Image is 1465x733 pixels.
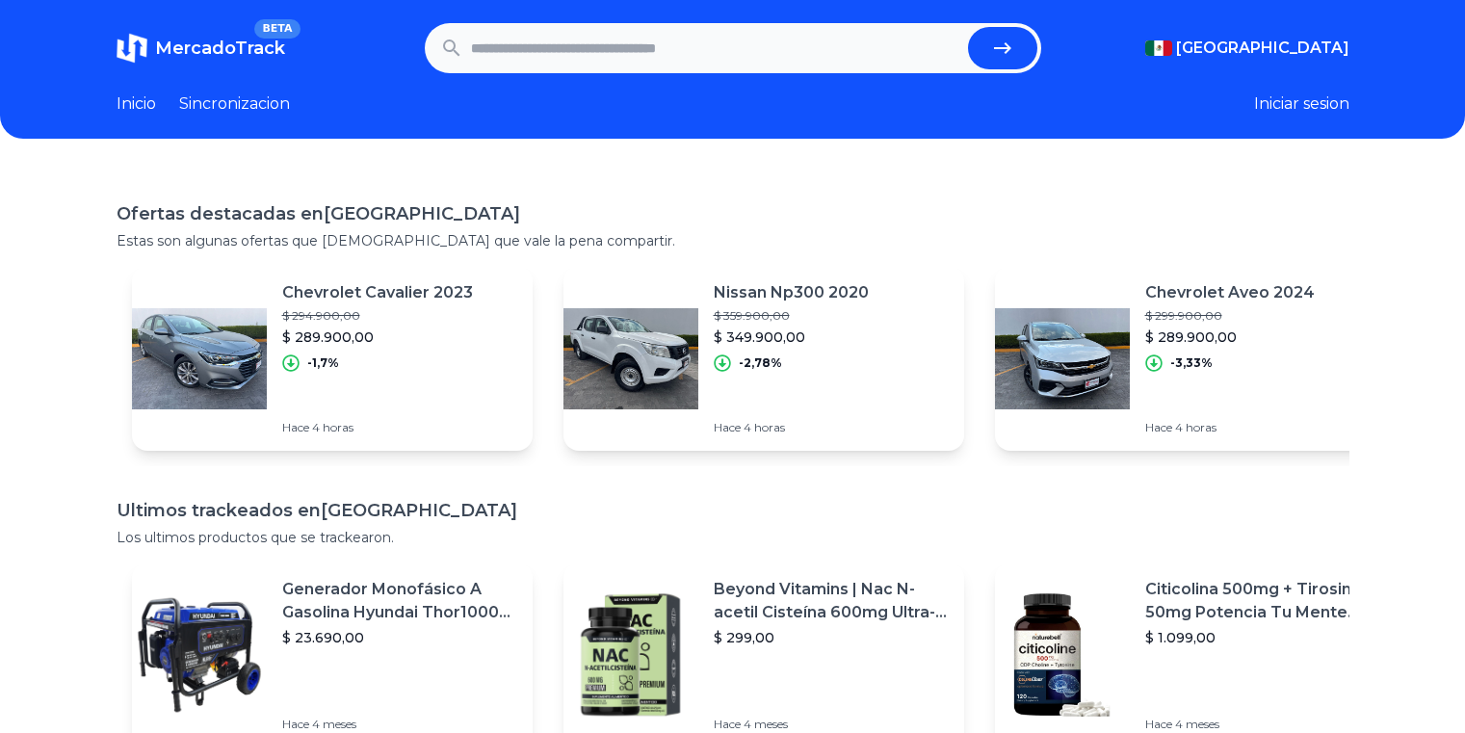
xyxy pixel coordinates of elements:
[117,200,1349,227] h1: Ofertas destacadas en [GEOGRAPHIC_DATA]
[117,231,1349,250] p: Estas son algunas ofertas que [DEMOGRAPHIC_DATA] que vale la pena compartir.
[1145,37,1349,60] button: [GEOGRAPHIC_DATA]
[1145,327,1315,347] p: $ 289.900,00
[117,528,1349,547] p: Los ultimos productos que se trackearon.
[282,420,473,435] p: Hace 4 horas
[1145,717,1380,732] p: Hace 4 meses
[179,92,290,116] a: Sincronizacion
[714,327,869,347] p: $ 349.900,00
[282,308,473,324] p: $ 294.900,00
[714,578,949,624] p: Beyond Vitamins | Nac N-acetil Cisteína 600mg Ultra-premium Con Inulina De Agave (prebiótico Natu...
[282,327,473,347] p: $ 289.900,00
[563,588,698,722] img: Featured image
[1254,92,1349,116] button: Iniciar sesion
[117,33,147,64] img: MercadoTrack
[995,588,1130,722] img: Featured image
[155,38,285,59] span: MercadoTrack
[739,355,782,371] p: -2,78%
[995,266,1396,451] a: Featured imageChevrolet Aveo 2024$ 299.900,00$ 289.900,00-3,33%Hace 4 horas
[714,717,949,732] p: Hace 4 meses
[1145,420,1315,435] p: Hace 4 horas
[1145,308,1315,324] p: $ 299.900,00
[254,19,300,39] span: BETA
[714,628,949,647] p: $ 299,00
[132,291,267,426] img: Featured image
[282,717,517,732] p: Hace 4 meses
[714,420,869,435] p: Hace 4 horas
[117,92,156,116] a: Inicio
[132,588,267,722] img: Featured image
[1176,37,1349,60] span: [GEOGRAPHIC_DATA]
[563,291,698,426] img: Featured image
[563,266,964,451] a: Featured imageNissan Np300 2020$ 359.900,00$ 349.900,00-2,78%Hace 4 horas
[1145,281,1315,304] p: Chevrolet Aveo 2024
[117,33,285,64] a: MercadoTrackBETA
[282,281,473,304] p: Chevrolet Cavalier 2023
[995,291,1130,426] img: Featured image
[307,355,339,371] p: -1,7%
[714,281,869,304] p: Nissan Np300 2020
[282,578,517,624] p: Generador Monofásico A Gasolina Hyundai Thor10000 P 11.5 Kw
[1145,628,1380,647] p: $ 1.099,00
[117,497,1349,524] h1: Ultimos trackeados en [GEOGRAPHIC_DATA]
[1170,355,1213,371] p: -3,33%
[1145,40,1172,56] img: Mexico
[282,628,517,647] p: $ 23.690,00
[132,266,533,451] a: Featured imageChevrolet Cavalier 2023$ 294.900,00$ 289.900,00-1,7%Hace 4 horas
[1145,578,1380,624] p: Citicolina 500mg + Tirosina 50mg Potencia Tu Mente (120caps) Sabor Sin Sabor
[714,308,869,324] p: $ 359.900,00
